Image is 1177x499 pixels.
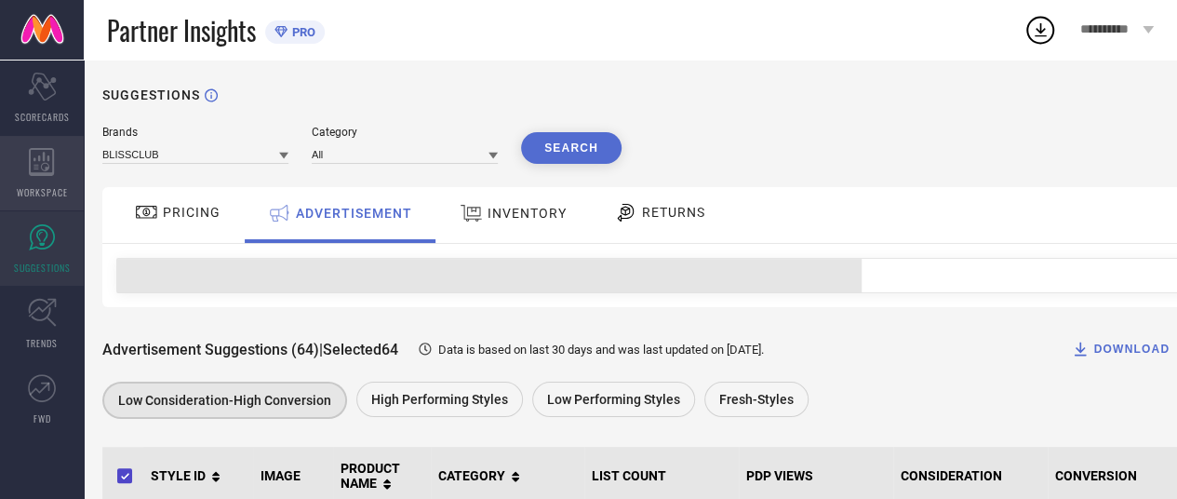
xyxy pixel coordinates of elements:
[14,261,71,275] span: SUGGESTIONS
[312,126,498,139] div: Category
[1023,13,1057,47] div: Open download list
[488,206,567,221] span: INVENTORY
[288,25,315,39] span: PRO
[547,392,680,407] span: Low Performing Styles
[642,205,705,220] span: RETURNS
[102,88,200,102] h1: SUGGESTIONS
[118,393,331,408] span: Low Consideration-High Conversion
[323,341,398,358] span: Selected 64
[107,11,256,49] span: Partner Insights
[371,392,508,407] span: High Performing Styles
[15,110,70,124] span: SCORECARDS
[521,132,622,164] button: Search
[719,392,794,407] span: Fresh-Styles
[438,343,764,357] span: Data is based on last 30 days and was last updated on [DATE] .
[1071,340,1170,358] div: DOWNLOAD
[17,185,68,199] span: WORKSPACE
[102,341,319,358] span: Advertisement Suggestions (64)
[296,206,412,221] span: ADVERTISEMENT
[319,341,323,358] span: |
[163,205,221,220] span: PRICING
[33,411,51,425] span: FWD
[102,126,288,139] div: Brands
[26,336,58,350] span: TRENDS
